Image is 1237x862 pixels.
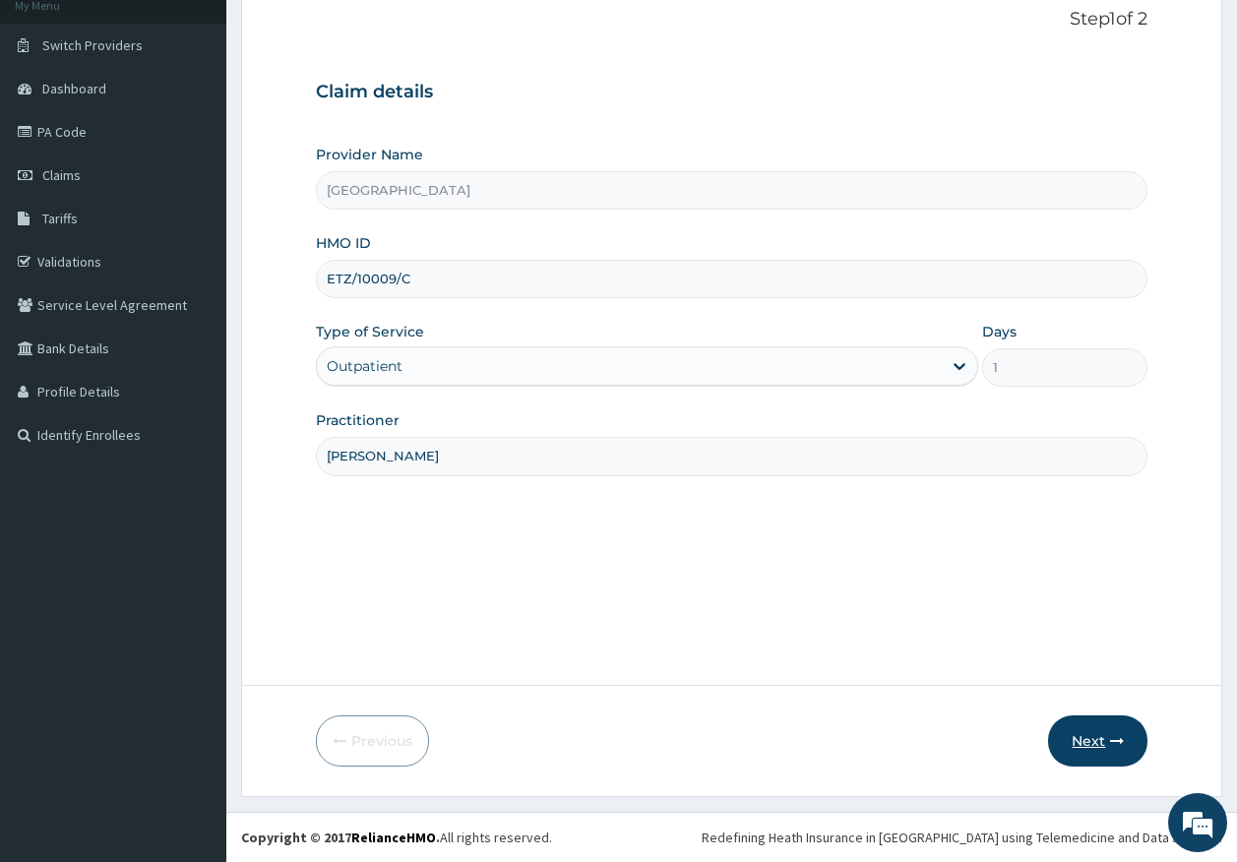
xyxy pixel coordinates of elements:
label: Practitioner [316,410,400,430]
h3: Claim details [316,82,1148,103]
input: Enter Name [316,437,1148,475]
button: Previous [316,715,429,767]
strong: Copyright © 2017 . [241,829,440,846]
a: RelianceHMO [351,829,436,846]
label: HMO ID [316,233,371,253]
div: Outpatient [327,356,402,376]
span: Tariffs [42,210,78,227]
span: Switch Providers [42,36,143,54]
label: Days [982,322,1017,341]
label: Type of Service [316,322,424,341]
span: Dashboard [42,80,106,97]
label: Provider Name [316,145,423,164]
span: Claims [42,166,81,184]
input: Enter HMO ID [316,260,1148,298]
p: Step 1 of 2 [316,9,1148,31]
footer: All rights reserved. [226,812,1237,862]
button: Next [1048,715,1147,767]
div: Redefining Heath Insurance in [GEOGRAPHIC_DATA] using Telemedicine and Data Science! [702,828,1222,847]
